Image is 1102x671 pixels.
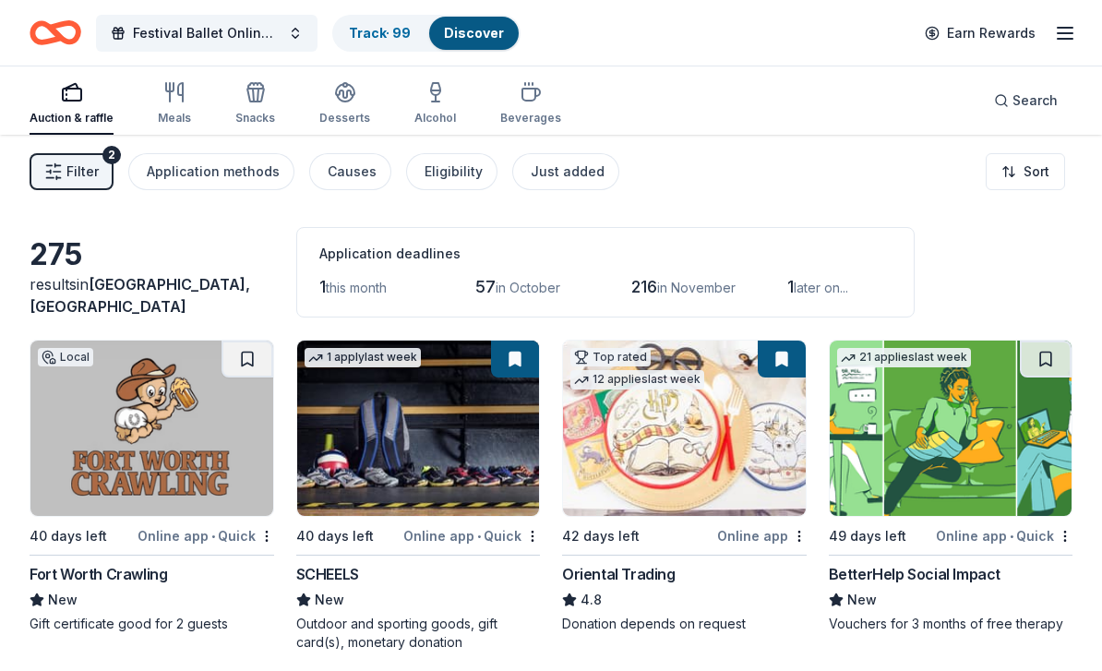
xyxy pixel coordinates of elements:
[332,15,521,52] button: Track· 99Discover
[296,563,359,585] div: SCHEELS
[297,341,540,516] img: Image for SCHEELS
[30,74,114,135] button: Auction & raffle
[570,348,651,366] div: Top rated
[562,615,807,633] div: Donation depends on request
[30,563,167,585] div: Fort Worth Crawling
[30,275,250,316] span: [GEOGRAPHIC_DATA], [GEOGRAPHIC_DATA]
[475,277,496,296] span: 57
[30,273,274,318] div: results
[1012,90,1058,112] span: Search
[296,525,374,547] div: 40 days left
[979,82,1072,119] button: Search
[38,348,93,366] div: Local
[444,25,504,41] a: Discover
[158,74,191,135] button: Meals
[414,74,456,135] button: Alcohol
[30,153,114,190] button: Filter2
[1024,161,1049,183] span: Sort
[30,615,274,633] div: Gift certificate good for 2 guests
[837,348,971,367] div: 21 applies last week
[296,340,541,652] a: Image for SCHEELS1 applylast week40 days leftOnline app•QuickSCHEELSNewOutdoor and sporting goods...
[30,525,107,547] div: 40 days left
[133,22,281,44] span: Festival Ballet Online Auction
[403,524,540,547] div: Online app Quick
[96,15,317,52] button: Festival Ballet Online Auction
[512,153,619,190] button: Just added
[829,340,1073,633] a: Image for BetterHelp Social Impact21 applieslast week49 days leftOnline app•QuickBetterHelp Socia...
[30,11,81,54] a: Home
[235,111,275,126] div: Snacks
[829,615,1073,633] div: Vouchers for 3 months of free therapy
[319,243,892,265] div: Application deadlines
[531,161,605,183] div: Just added
[30,111,114,126] div: Auction & raffle
[128,153,294,190] button: Application methods
[496,280,560,295] span: in October
[847,589,877,611] span: New
[349,25,411,41] a: Track· 99
[235,74,275,135] button: Snacks
[1010,529,1013,544] span: •
[829,563,1000,585] div: BetterHelp Social Impact
[425,161,483,183] div: Eligibility
[477,529,481,544] span: •
[48,589,78,611] span: New
[986,153,1065,190] button: Sort
[315,589,344,611] span: New
[563,341,806,516] img: Image for Oriental Trading
[794,280,848,295] span: later on...
[406,153,497,190] button: Eligibility
[296,615,541,652] div: Outdoor and sporting goods, gift card(s), monetary donation
[414,111,456,126] div: Alcohol
[562,525,640,547] div: 42 days left
[570,370,704,389] div: 12 applies last week
[500,74,561,135] button: Beverages
[787,277,794,296] span: 1
[326,280,387,295] span: this month
[309,153,391,190] button: Causes
[562,563,676,585] div: Oriental Trading
[319,277,326,296] span: 1
[717,524,807,547] div: Online app
[138,524,274,547] div: Online app Quick
[562,340,807,633] a: Image for Oriental TradingTop rated12 applieslast week42 days leftOnline appOriental Trading4.8Do...
[830,341,1072,516] img: Image for BetterHelp Social Impact
[328,161,377,183] div: Causes
[30,275,250,316] span: in
[211,529,215,544] span: •
[305,348,421,367] div: 1 apply last week
[102,146,121,164] div: 2
[319,111,370,126] div: Desserts
[30,340,274,633] a: Image for Fort Worth CrawlingLocal40 days leftOnline app•QuickFort Worth CrawlingNewGift certific...
[500,111,561,126] div: Beverages
[319,74,370,135] button: Desserts
[829,525,906,547] div: 49 days left
[631,277,657,296] span: 216
[936,524,1072,547] div: Online app Quick
[30,236,274,273] div: 275
[158,111,191,126] div: Meals
[66,161,99,183] span: Filter
[657,280,736,295] span: in November
[914,17,1047,50] a: Earn Rewards
[30,341,273,516] img: Image for Fort Worth Crawling
[581,589,602,611] span: 4.8
[147,161,280,183] div: Application methods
